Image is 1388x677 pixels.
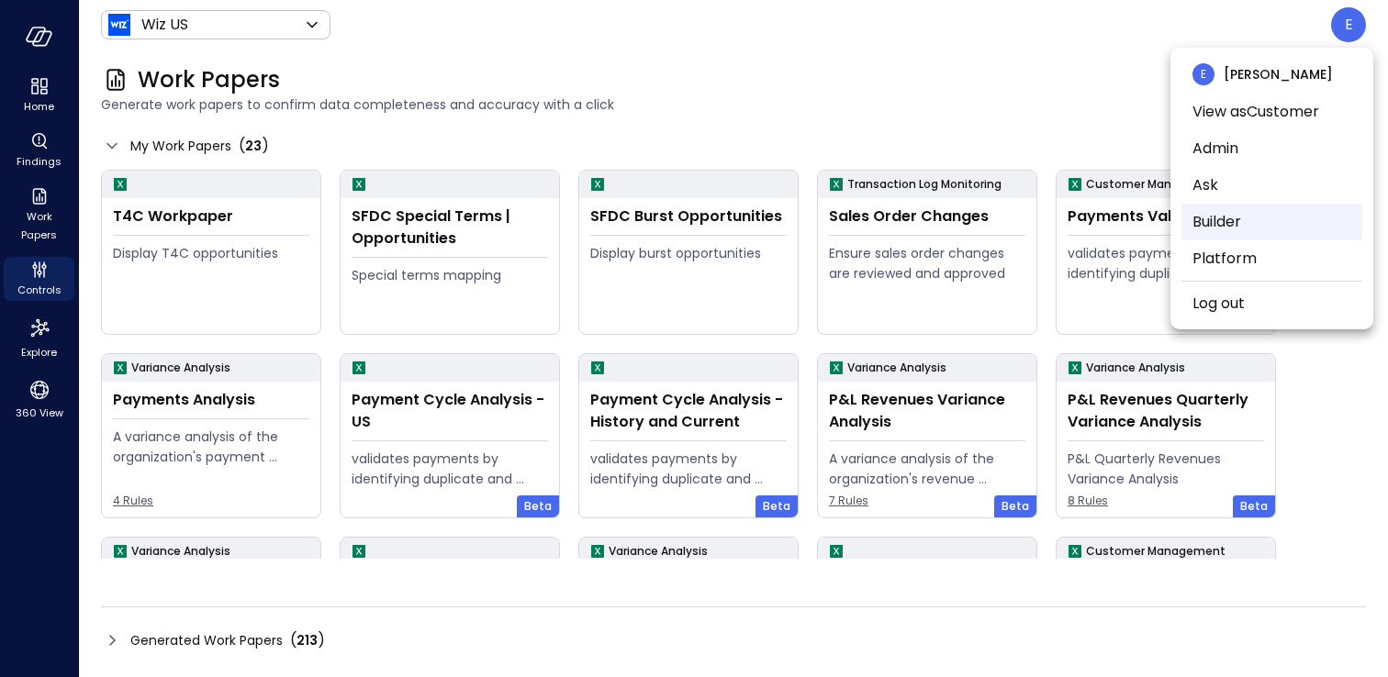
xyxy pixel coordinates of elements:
[1181,167,1362,204] li: Ask
[1181,130,1362,167] li: Admin
[1224,64,1333,84] span: [PERSON_NAME]
[1181,240,1362,277] li: Platform
[1192,63,1214,85] div: E
[1181,204,1362,240] li: Builder
[1181,94,1362,130] li: View as Customer
[1192,293,1245,315] a: Log out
